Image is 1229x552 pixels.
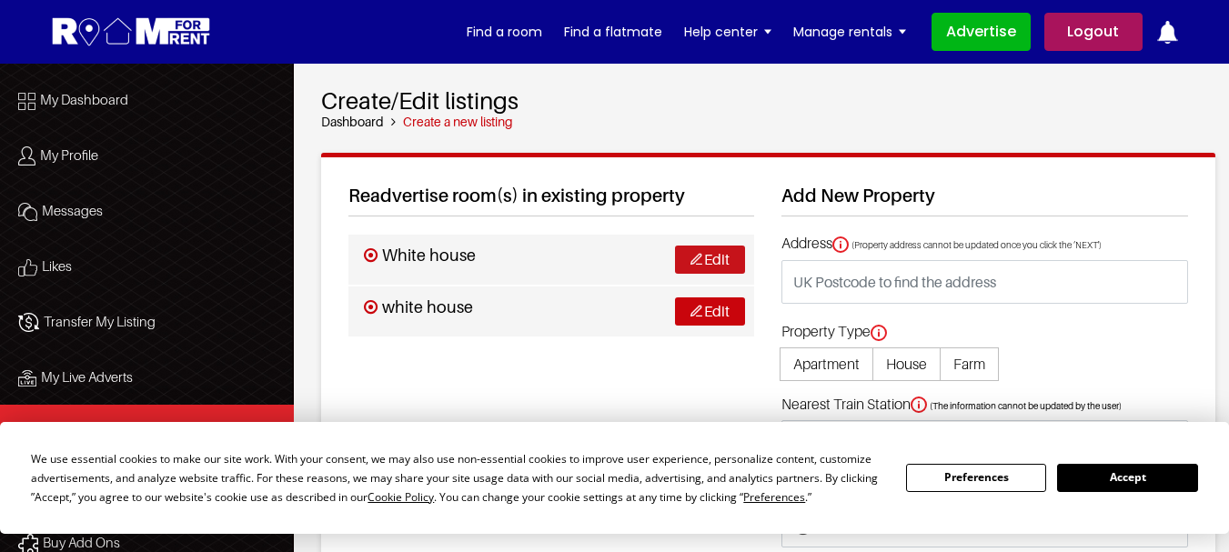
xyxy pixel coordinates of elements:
[41,368,133,385] span: My Live Adverts
[940,347,999,381] span: Farm
[911,396,927,413] img: info.svg
[18,259,37,276] img: Icon
[18,93,35,110] img: Icon
[872,347,941,381] span: House
[780,347,873,381] span: Apartment
[793,18,906,45] a: Manage rentals
[832,236,849,253] img: info.svg
[690,253,702,265] img: Edit
[364,246,476,266] h3: White house
[44,313,156,329] span: Transfer My Listing
[1156,21,1179,44] img: ic-notification
[321,115,1215,130] nav: breadcrumb
[40,146,98,163] span: My Profile
[781,260,1188,304] input: UK Postcode to find the address
[18,313,39,332] img: Icon
[18,203,37,221] img: Icon
[675,246,745,274] a: Edit
[42,257,72,274] span: Likes
[871,325,887,341] img: info.svg
[368,489,434,505] span: Cookie Policy
[467,18,542,45] a: Find a room
[43,534,120,550] span: Buy Add Ons
[348,185,755,216] h2: Readvertise room(s) in existing property
[930,400,1122,411] span: (The information cannot be updated by the user)
[781,420,1188,464] input: Ex: Coliseum, St Martin's Ln
[851,239,1102,250] span: (Property address cannot be updated once you click the ‘NEXT')
[40,91,128,107] span: My Dashboard
[31,449,884,507] div: We use essential cookies to make our site work. With your consent, we may also use non-essential ...
[18,370,36,386] img: Icon
[690,305,702,316] img: Edit
[743,489,805,505] span: Preferences
[906,464,1046,492] button: Preferences
[1044,13,1143,51] a: Logout
[1057,464,1197,492] button: Accept
[51,15,212,49] img: Logo for Room for Rent, featuring a welcoming design with a house icon and modern typography
[932,13,1031,51] a: Advertise
[675,297,745,326] a: Edit
[42,202,103,218] span: Messages
[18,146,35,166] img: Icon
[321,86,1215,115] h2: Create/Edit listings
[564,18,662,45] a: Find a flatmate
[781,235,1102,253] label: Address
[384,115,513,130] li: Create a new listing
[781,185,1188,216] h2: Add New Property
[781,396,927,414] label: Nearest Train Station
[684,18,771,45] a: Help center
[781,323,887,341] label: Property Type
[364,297,473,317] h3: white house
[321,114,384,129] a: Dashboard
